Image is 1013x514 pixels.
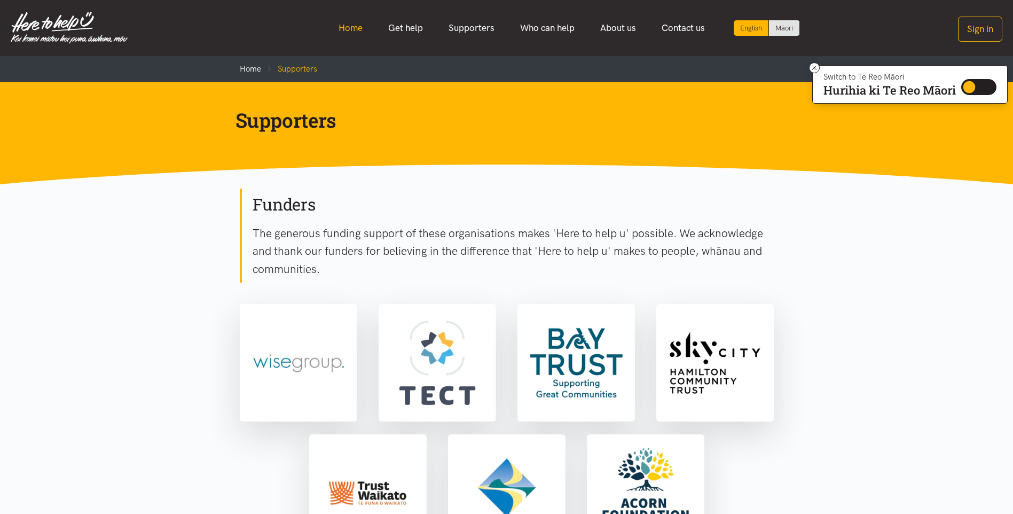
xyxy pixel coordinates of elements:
img: Home [11,12,128,44]
a: Home [240,64,261,74]
a: Wise Group [240,304,357,422]
h1: Supporters [235,107,761,133]
li: Supporters [261,63,317,75]
div: Language toggle [734,20,800,36]
img: Bay Trust [520,306,633,419]
a: Get help [375,17,436,40]
a: Who can help [507,17,587,40]
p: The generous funding support of these organisations makes 'Here to help u' possible. We acknowled... [253,224,774,278]
a: Home [326,17,375,40]
p: Switch to Te Reo Māori [823,74,956,80]
a: Switch to Te Reo Māori [769,20,799,36]
a: Contact us [649,17,718,40]
a: Supporters [436,17,507,40]
a: Sky City Community Trust [656,304,774,422]
div: Current language [734,20,769,36]
img: Sky City Community Trust [658,306,772,419]
button: Sign in [958,17,1002,42]
a: TECT [379,304,496,422]
h2: Funders [253,193,774,216]
a: About us [587,17,649,40]
p: Hurihia ki Te Reo Māori [823,85,956,95]
a: Bay Trust [517,304,635,422]
img: TECT [381,306,494,419]
img: Wise Group [242,306,355,419]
